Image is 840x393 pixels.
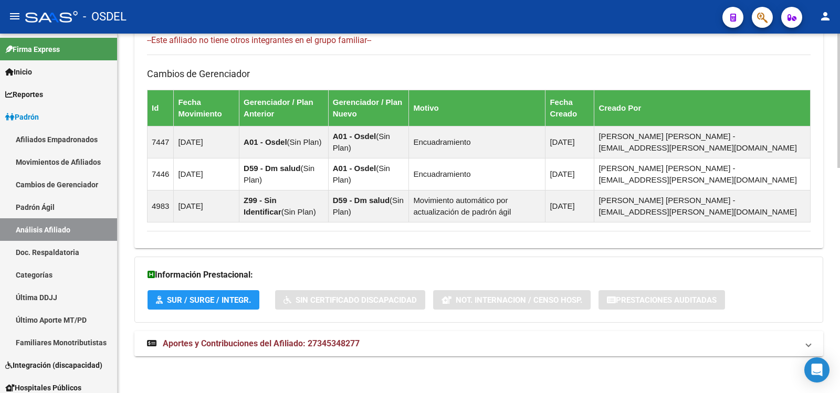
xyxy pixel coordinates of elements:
[333,164,390,184] span: Sin Plan
[433,290,591,310] button: Not. Internacion / Censo Hosp.
[148,268,810,282] h3: Información Prestacional:
[456,295,582,305] span: Not. Internacion / Censo Hosp.
[8,10,21,23] mat-icon: menu
[5,89,43,100] span: Reportes
[333,132,390,152] span: Sin Plan
[333,196,390,205] strong: D59 - Dm salud
[167,295,251,305] span: SUR / SURGE / INTEGR.
[5,66,32,78] span: Inicio
[819,10,832,23] mat-icon: person
[545,158,594,190] td: [DATE]
[174,90,239,126] th: Fecha Movimiento
[239,158,329,190] td: ( )
[594,126,811,158] td: [PERSON_NAME] [PERSON_NAME] - [EMAIL_ADDRESS][PERSON_NAME][DOMAIN_NAME]
[239,126,329,158] td: ( )
[148,90,174,126] th: Id
[409,190,545,222] td: Movimiento automático por actualización de padrón ágil
[5,44,60,55] span: Firma Express
[148,126,174,158] td: 7447
[333,164,376,173] strong: A01 - Osdel
[328,190,409,222] td: ( )
[239,90,329,126] th: Gerenciador / Plan Anterior
[409,126,545,158] td: Encuadramiento
[545,90,594,126] th: Fecha Creado
[545,190,594,222] td: [DATE]
[328,158,409,190] td: ( )
[409,158,545,190] td: Encuadramiento
[239,190,329,222] td: ( )
[134,331,823,356] mat-expansion-panel-header: Aportes y Contribuciones del Afiliado: 27345348277
[594,190,811,222] td: [PERSON_NAME] [PERSON_NAME] - [EMAIL_ADDRESS][PERSON_NAME][DOMAIN_NAME]
[328,90,409,126] th: Gerenciador / Plan Nuevo
[284,207,313,216] span: Sin Plan
[244,137,287,146] strong: A01 - Osdel
[163,338,360,348] span: Aportes y Contribuciones del Afiliado: 27345348277
[598,290,725,310] button: Prestaciones Auditadas
[5,111,39,123] span: Padrón
[244,164,314,184] span: Sin Plan
[290,137,319,146] span: Sin Plan
[5,359,102,371] span: Integración (discapacidad)
[296,295,417,305] span: Sin Certificado Discapacidad
[148,190,174,222] td: 4983
[148,158,174,190] td: 7446
[174,158,239,190] td: [DATE]
[804,357,829,383] div: Open Intercom Messenger
[594,90,811,126] th: Creado Por
[148,290,259,310] button: SUR / SURGE / INTEGR.
[409,90,545,126] th: Motivo
[545,126,594,158] td: [DATE]
[244,164,300,173] strong: D59 - Dm salud
[328,126,409,158] td: ( )
[333,132,376,141] strong: A01 - Osdel
[83,5,127,28] span: - OSDEL
[147,67,811,81] h3: Cambios de Gerenciador
[174,190,239,222] td: [DATE]
[244,196,281,216] strong: Z99 - Sin Identificar
[147,35,811,46] h4: --Este afiliado no tiene otros integrantes en el grupo familiar--
[333,196,404,216] span: Sin Plan
[174,126,239,158] td: [DATE]
[616,295,717,305] span: Prestaciones Auditadas
[275,290,425,310] button: Sin Certificado Discapacidad
[594,158,811,190] td: [PERSON_NAME] [PERSON_NAME] - [EMAIL_ADDRESS][PERSON_NAME][DOMAIN_NAME]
